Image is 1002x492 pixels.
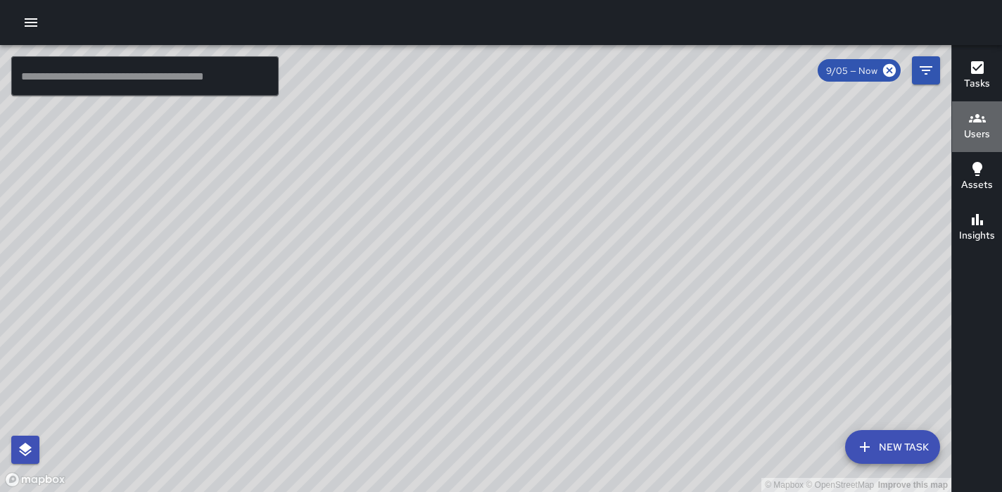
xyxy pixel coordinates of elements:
div: 9/05 — Now [818,59,901,82]
button: Assets [952,152,1002,203]
h6: Assets [961,177,993,193]
span: 9/05 — Now [818,65,886,77]
button: Tasks [952,51,1002,101]
h6: Tasks [964,76,990,92]
button: Filters [912,56,940,84]
button: Users [952,101,1002,152]
h6: Insights [959,228,995,244]
button: New Task [845,430,940,464]
h6: Users [964,127,990,142]
button: Insights [952,203,1002,253]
